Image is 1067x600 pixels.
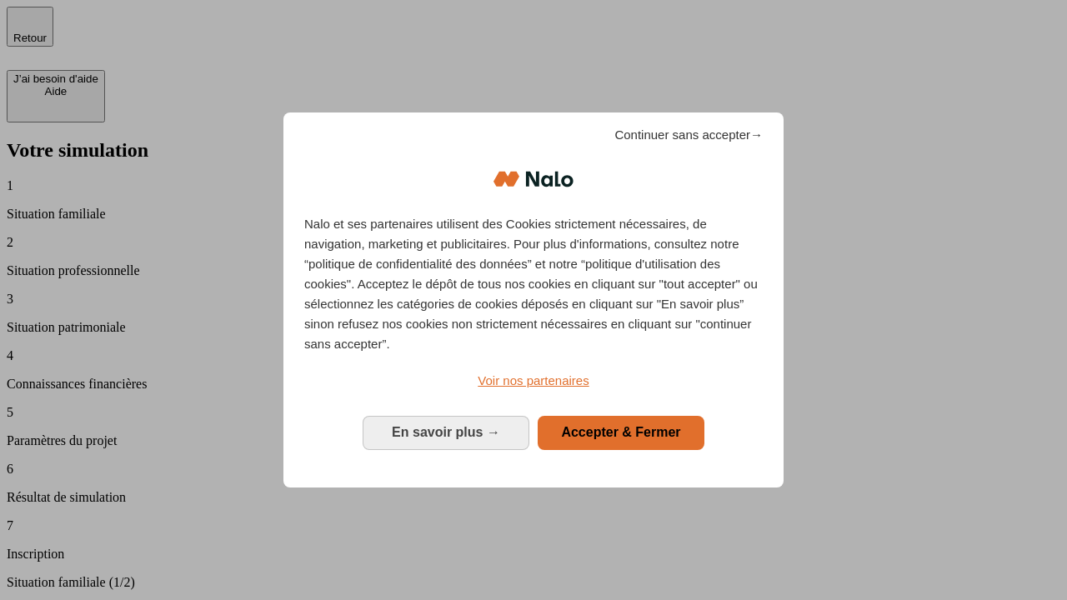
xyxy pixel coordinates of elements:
div: Bienvenue chez Nalo Gestion du consentement [283,112,784,487]
p: Nalo et ses partenaires utilisent des Cookies strictement nécessaires, de navigation, marketing e... [304,214,763,354]
span: Voir nos partenaires [478,373,589,387]
span: Accepter & Fermer [561,425,680,439]
span: Continuer sans accepter→ [614,125,763,145]
button: Accepter & Fermer: Accepter notre traitement des données et fermer [538,416,704,449]
a: Voir nos partenaires [304,371,763,391]
img: Logo [493,154,574,204]
span: En savoir plus → [392,425,500,439]
button: En savoir plus: Configurer vos consentements [363,416,529,449]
